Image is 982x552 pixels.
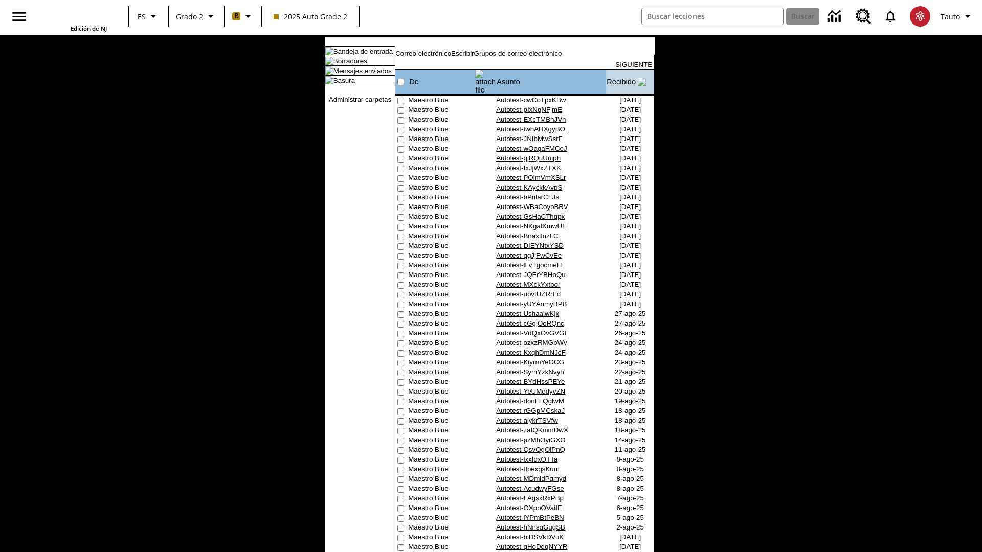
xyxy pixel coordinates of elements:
td: Maestro Blue [408,378,475,387]
td: Maestro Blue [408,475,475,485]
nobr: [DATE] [619,242,641,249]
img: folder_icon_pick.gif [325,76,333,84]
a: Autotest-JQFrYBHoQu [496,271,566,279]
td: Maestro Blue [408,116,475,125]
td: Maestro Blue [408,106,475,116]
nobr: 8-ago-25 [616,465,643,473]
td: Maestro Blue [408,319,475,329]
a: Autotest-JNIbMwSsrF [496,135,563,143]
td: Maestro Blue [408,203,475,213]
nobr: [DATE] [619,300,641,308]
a: Mensajes enviados [333,67,392,75]
a: Autotest-MXckYxtbor [496,281,560,288]
td: Maestro Blue [408,417,475,426]
td: Maestro Blue [408,455,475,465]
img: folder_icon.gif [325,47,333,55]
a: De [409,78,419,86]
nobr: [DATE] [619,116,641,123]
a: Autotest-pzMhOyiGXO [496,436,566,444]
nobr: 24-ago-25 [615,339,646,347]
td: Maestro Blue [408,485,475,494]
nobr: [DATE] [619,154,641,162]
nobr: 18-ago-25 [615,407,646,415]
td: Maestro Blue [408,387,475,397]
nobr: 8-ago-25 [616,485,643,492]
img: avatar image [910,6,930,27]
button: Boost El color de la clase es anaranjado claro. Cambiar el color de la clase. [228,7,258,26]
a: Autotest-VdQxOvGVGf [496,329,566,337]
td: Maestro Blue [408,242,475,251]
a: Borradores [333,57,367,65]
nobr: [DATE] [619,251,641,259]
a: Autotest-DIEYNtxYSD [496,242,564,249]
a: Autotest-biDSVkDVuK [496,533,564,541]
a: Autotest-rGGpMCskaJ [496,407,565,415]
a: Notificaciones [877,3,904,30]
td: Maestro Blue [408,446,475,455]
td: Maestro Blue [408,300,475,310]
td: Maestro Blue [408,514,475,523]
td: Maestro Blue [408,261,475,271]
td: Maestro Blue [408,407,475,417]
nobr: 22-ago-25 [615,368,646,376]
td: Maestro Blue [408,281,475,290]
nobr: 6-ago-25 [616,504,643,512]
nobr: [DATE] [619,174,641,181]
nobr: 24-ago-25 [615,349,646,356]
a: Autotest-bPnlarCFJs [496,193,559,201]
img: folder_icon.gif [325,57,333,65]
button: Grado: Grado 2, Elige un grado [172,7,221,26]
span: Tauto [941,11,960,22]
nobr: [DATE] [619,135,641,143]
nobr: [DATE] [619,281,641,288]
td: Maestro Blue [408,358,475,368]
a: Recibido [607,78,636,86]
a: Autotest-AcudwyFGse [496,485,564,492]
img: attach file [475,70,496,94]
nobr: 2-ago-25 [616,523,643,531]
nobr: [DATE] [619,125,641,133]
td: Maestro Blue [408,504,475,514]
td: Maestro Blue [408,329,475,339]
a: Autotest-hNnsqGugSB [496,523,565,531]
a: Autotest-qHoDdqNYYR [496,543,567,550]
td: Maestro Blue [408,154,475,164]
nobr: [DATE] [619,203,641,211]
span: ES [138,11,146,22]
nobr: 23-ago-25 [615,358,646,366]
a: Autotest-KxqhDmNJcF [496,349,566,356]
div: Portada [40,3,107,32]
nobr: [DATE] [619,543,641,550]
button: Abrir el menú lateral [4,2,34,32]
td: Maestro Blue [408,183,475,193]
nobr: 18-ago-25 [615,417,646,424]
a: Autotest-NKgalXmwUF [496,222,566,230]
td: Maestro Blue [408,523,475,533]
a: Autotest-gjRQuUuiph [496,154,561,162]
a: Autotest-IxJjWxZTXK [496,164,561,172]
a: Autotest-tIpexqsKum [496,465,560,473]
nobr: [DATE] [619,290,641,298]
a: Autotest-lxxIdxOTTa [496,455,557,463]
nobr: [DATE] [619,232,641,240]
td: Maestro Blue [408,465,475,475]
td: Maestro Blue [408,213,475,222]
a: Autotest-SymYzkNvyh [496,368,564,376]
td: Maestro Blue [408,145,475,154]
a: Autotest-EXcTMBnJVn [496,116,566,123]
nobr: [DATE] [619,271,641,279]
a: Bandeja de entrada [333,48,393,55]
a: SIGUIENTE [615,61,652,68]
a: Autotest-QsvOgOiPnQ [496,446,565,453]
nobr: [DATE] [619,183,641,191]
a: Autotest-UshaaiwKjx [496,310,559,317]
td: Maestro Blue [408,164,475,174]
a: Autotest-wOagaFMCoJ [496,145,567,152]
a: Escribir [451,50,474,57]
nobr: [DATE] [619,261,641,269]
a: Autotest-donFLQglwM [496,397,564,405]
nobr: [DATE] [619,222,641,230]
a: Autotest-twhAHXgyBO [496,125,565,133]
a: Centro de información [821,3,850,31]
td: Maestro Blue [408,368,475,378]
